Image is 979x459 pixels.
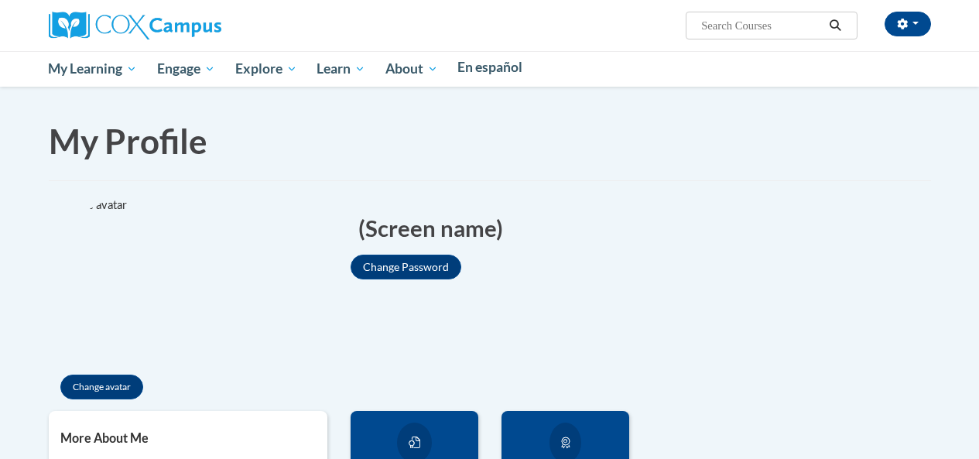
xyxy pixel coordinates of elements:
[885,12,931,36] button: Account Settings
[385,60,438,78] span: About
[375,51,448,87] a: About
[306,51,375,87] a: Learn
[700,16,823,35] input: Search Courses
[60,430,316,445] h5: More About Me
[828,20,842,32] i: 
[49,197,219,367] div: Click to change the profile picture
[48,60,137,78] span: My Learning
[235,60,297,78] span: Explore
[37,51,943,87] div: Main menu
[49,121,207,161] span: My Profile
[157,60,215,78] span: Engage
[448,51,533,84] a: En español
[49,12,221,39] img: Cox Campus
[358,212,503,244] span: (Screen name)
[823,16,847,35] button: Search
[225,51,307,87] a: Explore
[351,255,461,279] button: Change Password
[147,51,225,87] a: Engage
[49,18,221,31] a: Cox Campus
[60,375,143,399] button: Change avatar
[49,197,219,367] img: profile avatar
[39,51,148,87] a: My Learning
[317,60,365,78] span: Learn
[457,59,522,75] span: En español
